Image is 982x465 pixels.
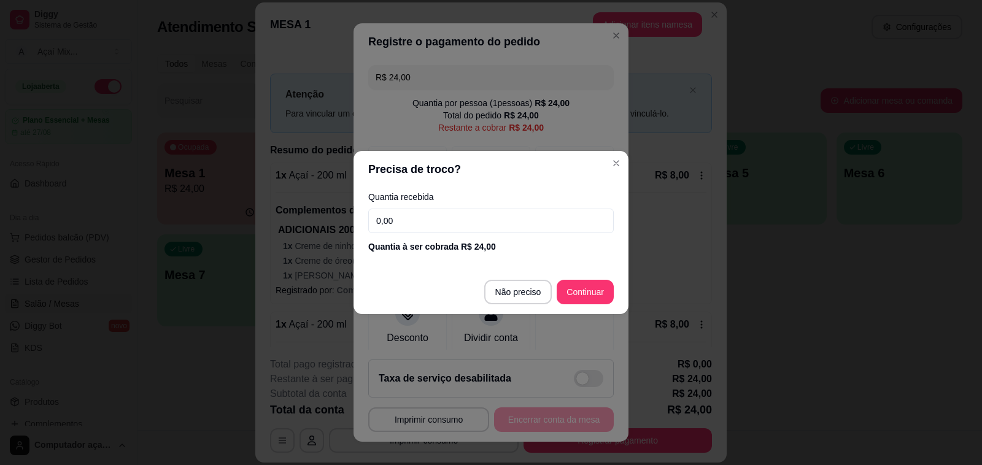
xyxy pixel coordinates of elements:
button: Não preciso [484,280,552,304]
header: Precisa de troco? [354,151,628,188]
label: Quantia recebida [368,193,614,201]
div: Quantia à ser cobrada R$ 24,00 [368,240,614,253]
button: Close [606,153,626,173]
button: Continuar [557,280,614,304]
